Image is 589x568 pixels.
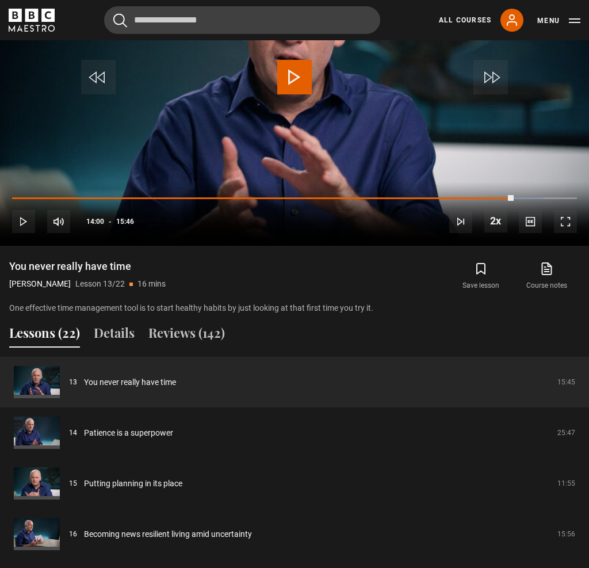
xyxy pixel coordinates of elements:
a: Putting planning in its place [84,478,182,490]
button: Details [94,323,135,348]
button: Playback Rate [484,209,507,232]
a: Course notes [514,260,580,293]
span: 15:46 [116,211,134,232]
button: Save lesson [448,260,514,293]
a: All Courses [439,15,491,25]
button: Fullscreen [554,210,577,233]
button: Captions [519,210,542,233]
button: Submit the search query [113,13,127,28]
a: Patience is a superpower [84,427,173,439]
button: Toggle navigation [537,15,580,26]
button: Mute [47,210,70,233]
input: Search [104,6,380,34]
a: Becoming news resilient living amid uncertainty [84,528,252,540]
button: Lessons (22) [9,323,80,348]
div: Progress Bar [12,197,577,200]
h1: You never really have time [9,260,166,273]
span: 14:00 [86,211,104,232]
svg: BBC Maestro [9,9,55,32]
p: Lesson 13/22 [75,278,125,290]
p: 16 mins [137,278,166,290]
button: Reviews (142) [148,323,225,348]
p: One effective time management tool is to start healthy habits by just looking at that first time ... [9,302,580,314]
button: Next Lesson [449,210,472,233]
a: You never really have time [84,376,176,388]
p: [PERSON_NAME] [9,278,71,290]
button: Play [12,210,35,233]
span: - [109,218,112,226]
